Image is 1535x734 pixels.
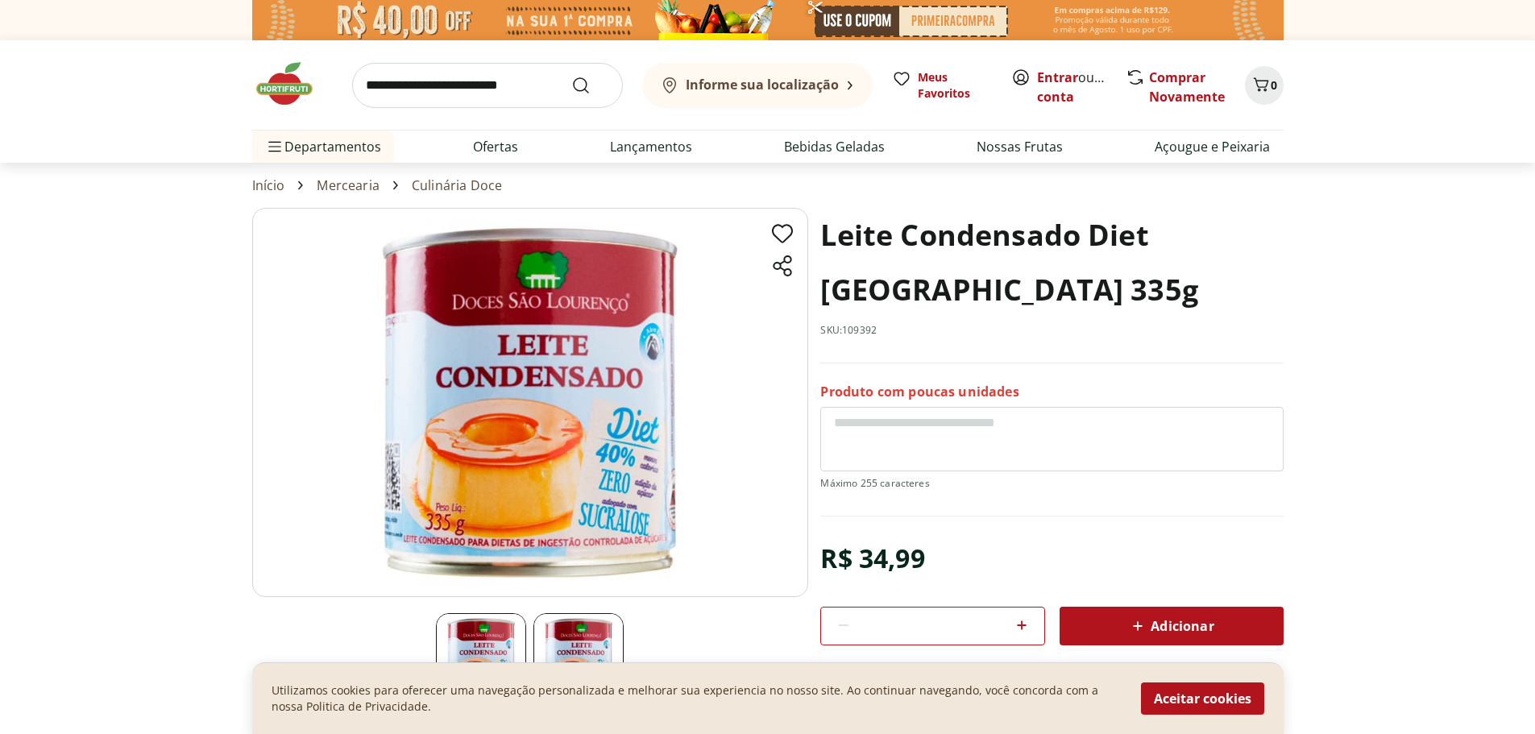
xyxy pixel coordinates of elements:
[784,137,885,156] a: Bebidas Geladas
[892,69,992,102] a: Meus Favoritos
[265,127,284,166] button: Menu
[977,137,1063,156] a: Nossas Frutas
[1245,66,1284,105] button: Carrinho
[252,178,285,193] a: Início
[1149,68,1225,106] a: Comprar Novamente
[571,76,610,95] button: Submit Search
[473,137,518,156] a: Ofertas
[317,178,379,193] a: Mercearia
[918,69,992,102] span: Meus Favoritos
[610,137,692,156] a: Lançamentos
[1037,68,1126,106] a: Criar conta
[820,536,924,581] div: R$ 34,99
[1037,68,1078,86] a: Entrar
[412,178,502,193] a: Culinária Doce
[1128,616,1213,636] span: Adicionar
[352,63,623,108] input: search
[252,208,808,597] img: Principal
[820,383,1018,400] p: Produto com poucas unidades
[820,324,877,337] p: SKU: 109392
[272,682,1122,715] p: Utilizamos cookies para oferecer uma navegação personalizada e melhorar sua experiencia no nosso ...
[1141,682,1264,715] button: Aceitar cookies
[533,613,624,703] img: Principal
[686,76,839,93] b: Informe sua localização
[642,63,873,108] button: Informe sua localização
[436,613,526,703] img: Principal
[1155,137,1270,156] a: Açougue e Peixaria
[1060,607,1284,645] button: Adicionar
[252,60,333,108] img: Hortifruti
[1271,77,1277,93] span: 0
[820,208,1283,317] h1: Leite Condensado Diet [GEOGRAPHIC_DATA] 335g
[1037,68,1109,106] span: ou
[265,127,381,166] span: Departamentos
